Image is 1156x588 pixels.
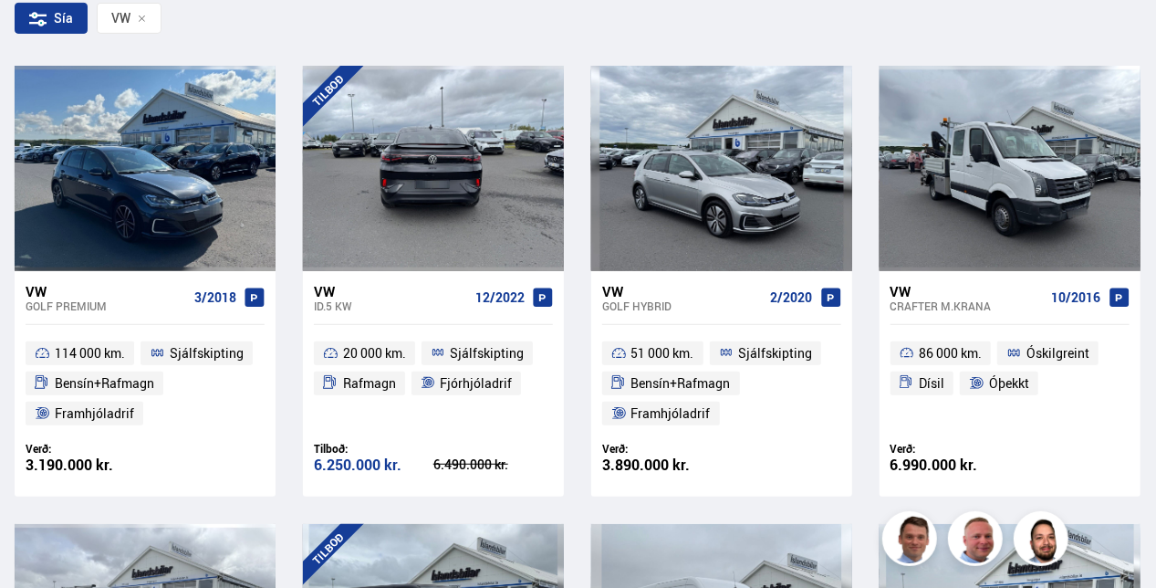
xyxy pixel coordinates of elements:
div: Crafter M.KRANA [890,299,1045,312]
div: 6.490.000 kr. [433,458,553,471]
span: 12/2022 [475,290,525,305]
span: Bensín+Rafmagn [631,373,731,394]
span: Dísil [919,373,944,394]
span: 10/2016 [1052,290,1101,305]
div: Sía [15,3,88,34]
span: Sjálfskipting [170,342,244,364]
span: Bensín+Rafmagn [55,373,154,394]
img: nhp88E3Fdnt1Opn2.png [1016,514,1071,569]
span: 86 000 km. [919,342,982,364]
a: VW Golf PREMIUM 3/2018 114 000 km. Sjálfskipting Bensín+Rafmagn Framhjóladrif Verð: 3.190.000 kr. [15,271,276,497]
div: 3.890.000 kr. [602,457,722,473]
div: VW [26,283,187,299]
a: VW ID.5 KW 12/2022 20 000 km. Sjálfskipting Rafmagn Fjórhjóladrif Tilboð: 6.250.000 kr. 6.490.000... [303,271,564,497]
div: Tilboð: [314,442,433,456]
span: VW [111,11,130,26]
div: Verð: [890,442,1010,456]
button: Open LiveChat chat widget [15,7,69,62]
span: 3/2018 [194,290,236,305]
span: 51 000 km. [631,342,694,364]
div: Golf HYBRID [602,299,764,312]
div: Golf PREMIUM [26,299,187,312]
span: Sjálfskipting [450,342,524,364]
div: ID.5 KW [314,299,468,312]
img: siFngHWaQ9KaOqBr.png [951,514,1005,569]
span: Óþekkt [989,373,1029,394]
div: 6.250.000 kr. [314,457,433,473]
span: 114 000 km. [55,342,125,364]
div: 6.990.000 kr. [890,457,1010,473]
img: FbJEzSuNWCJXmdc-.webp [885,514,940,569]
div: VW [602,283,764,299]
span: 2/2020 [771,290,813,305]
a: VW Crafter M.KRANA 10/2016 86 000 km. Óskilgreint Dísil Óþekkt Verð: 6.990.000 kr. [880,271,1140,497]
a: VW Golf HYBRID 2/2020 51 000 km. Sjálfskipting Bensín+Rafmagn Framhjóladrif Verð: 3.890.000 kr. [591,271,852,497]
div: Verð: [26,442,145,456]
div: VW [314,283,468,299]
div: Verð: [602,442,722,456]
div: VW [890,283,1045,299]
span: Framhjóladrif [55,403,134,425]
div: 3.190.000 kr. [26,457,145,473]
span: 20 000 km. [343,342,406,364]
span: Framhjóladrif [631,403,711,425]
span: Rafmagn [343,373,396,394]
span: Fjórhjóladrif [440,373,512,394]
span: Sjálfskipting [738,342,812,364]
span: Óskilgreint [1026,342,1089,364]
